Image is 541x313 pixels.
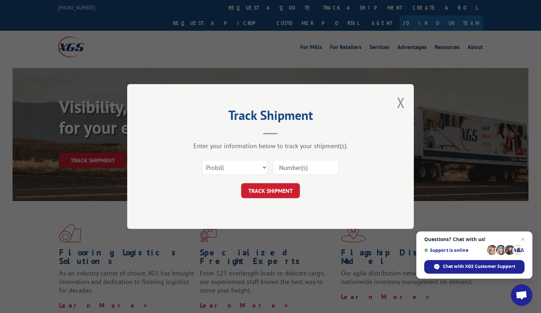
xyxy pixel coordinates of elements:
[518,235,527,244] span: Close chat
[241,183,300,198] button: TRACK SHIPMENT
[424,236,525,242] span: Questions? Chat with us!
[424,248,484,253] span: Support is online
[163,142,378,150] div: Enter your information below to track your shipment(s).
[273,160,339,175] input: Number(s)
[163,110,378,124] h2: Track Shipment
[397,93,405,112] button: Close modal
[424,260,525,274] div: Chat with XGS Customer Support
[443,263,515,270] span: Chat with XGS Customer Support
[511,284,532,306] div: Open chat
